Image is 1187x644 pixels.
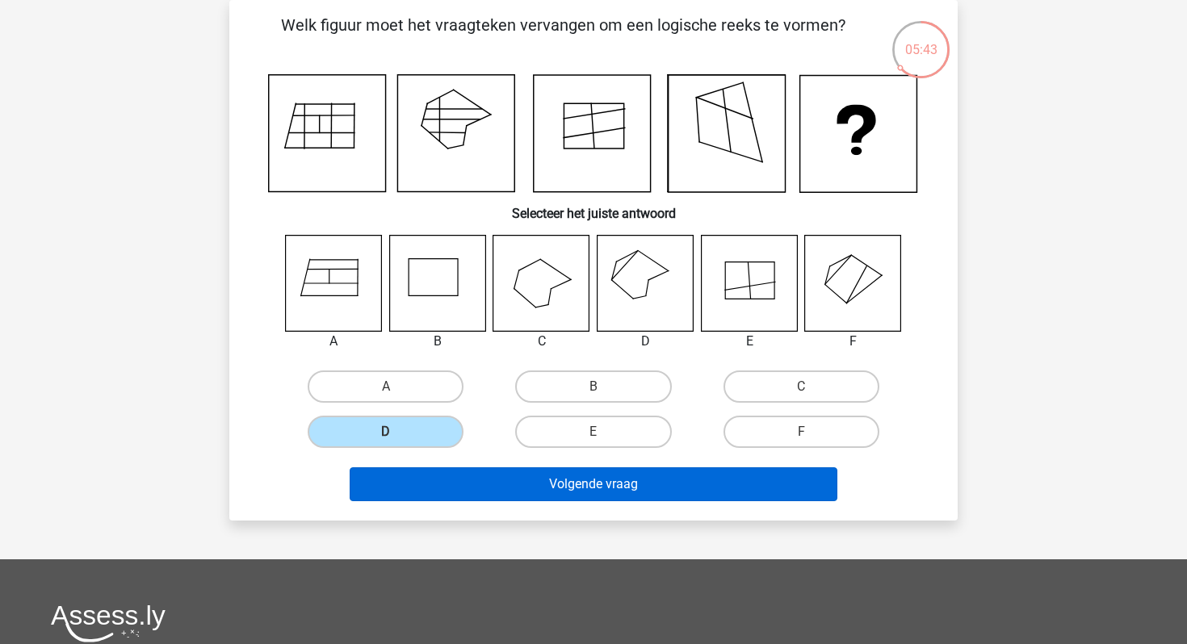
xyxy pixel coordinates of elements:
div: E [689,332,811,351]
h6: Selecteer het juiste antwoord [255,193,932,221]
label: A [308,370,463,403]
div: C [480,332,602,351]
label: B [515,370,671,403]
label: C [724,370,879,403]
div: D [585,332,707,351]
label: D [308,416,463,448]
div: 05:43 [891,19,951,60]
label: E [515,416,671,448]
p: Welk figuur moet het vraagteken vervangen om een logische reeks te vormen? [255,13,871,61]
div: B [377,332,499,351]
div: A [273,332,395,351]
button: Volgende vraag [350,467,838,501]
div: F [792,332,914,351]
img: Assessly logo [51,604,166,642]
label: F [724,416,879,448]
